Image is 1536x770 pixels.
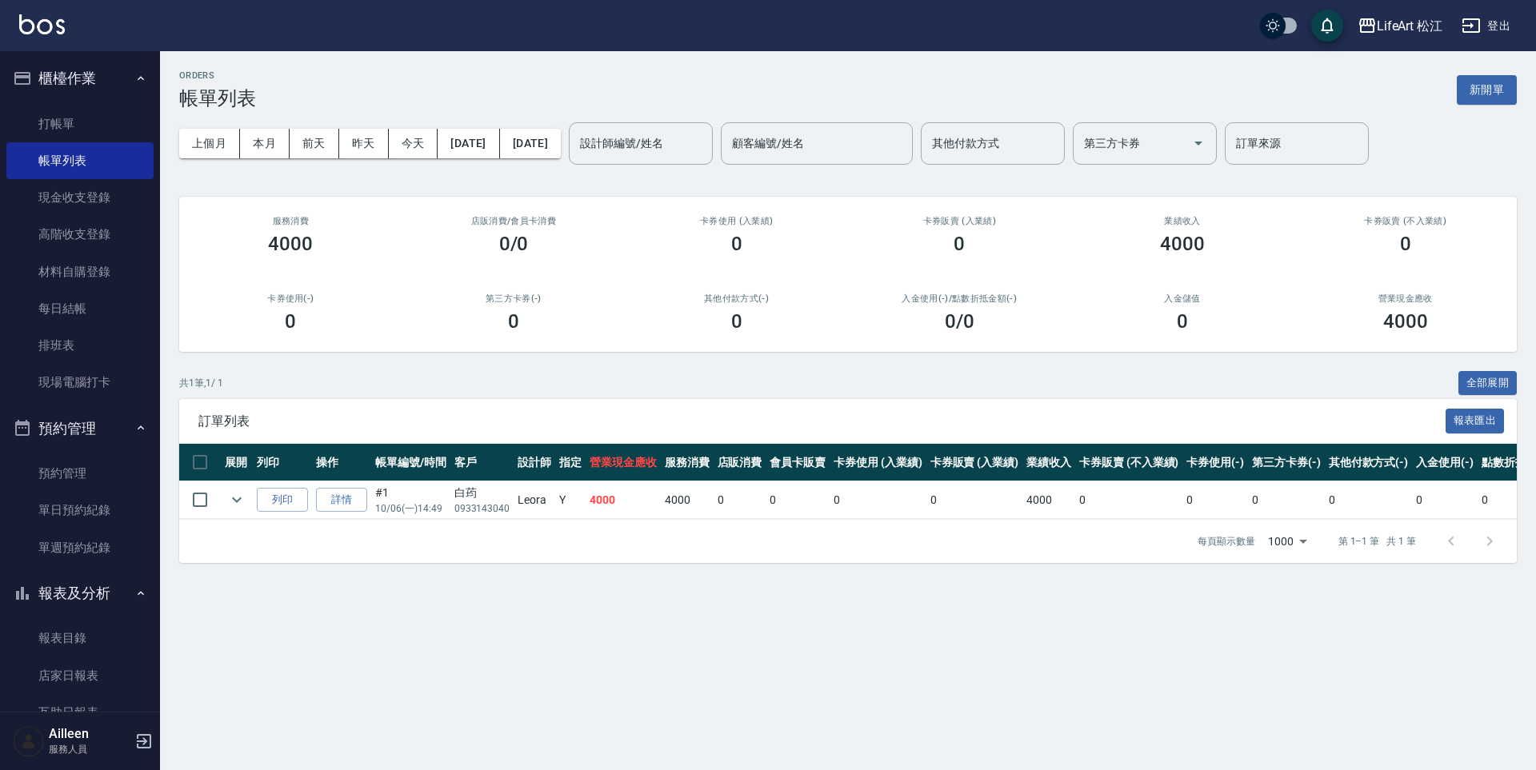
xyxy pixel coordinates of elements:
[221,444,253,481] th: 展開
[198,216,383,226] h3: 服務消費
[6,216,154,253] a: 高階收支登錄
[586,481,661,519] td: 4000
[1457,82,1517,97] a: 新開單
[714,481,766,519] td: 0
[644,293,829,304] h2: 其他付款方式(-)
[1383,310,1428,333] h3: 4000
[945,310,974,333] h3: 0 /0
[422,293,606,304] h2: 第三方卡券(-)
[1457,75,1517,105] button: 新開單
[371,444,450,481] th: 帳單編號/時間
[179,87,256,110] h3: 帳單列表
[6,620,154,656] a: 報表目錄
[6,529,154,566] a: 單週預約紀錄
[389,129,438,158] button: 今天
[6,408,154,449] button: 預約管理
[422,216,606,226] h2: 店販消費 /會員卡消費
[1311,10,1343,42] button: save
[179,129,240,158] button: 上個月
[312,444,371,481] th: 操作
[1075,444,1182,481] th: 卡券販賣 (不入業績)
[6,58,154,99] button: 櫃檯作業
[6,253,154,290] a: 材料自購登錄
[1313,216,1498,226] h2: 卡券販賣 (不入業績)
[438,129,499,158] button: [DATE]
[514,444,555,481] th: 設計師
[731,233,742,255] h3: 0
[6,573,154,614] button: 報表及分析
[6,327,154,364] a: 排班表
[954,233,965,255] h3: 0
[1022,481,1075,519] td: 4000
[1400,233,1411,255] h3: 0
[454,485,510,501] div: 白荺
[1090,293,1275,304] h2: 入金儲值
[555,444,586,481] th: 指定
[1248,481,1325,519] td: 0
[1262,520,1313,563] div: 1000
[661,444,714,481] th: 服務消費
[499,233,529,255] h3: 0/0
[6,455,154,492] a: 預約管理
[450,444,514,481] th: 客戶
[19,14,65,34] img: Logo
[1325,481,1413,519] td: 0
[1075,481,1182,519] td: 0
[867,216,1052,226] h2: 卡券販賣 (入業績)
[508,310,519,333] h3: 0
[6,290,154,327] a: 每日結帳
[6,694,154,731] a: 互助日報表
[830,481,926,519] td: 0
[1198,534,1255,549] p: 每頁顯示數量
[6,657,154,694] a: 店家日報表
[555,481,586,519] td: Y
[1325,444,1413,481] th: 其他付款方式(-)
[225,488,249,512] button: expand row
[6,364,154,401] a: 現場電腦打卡
[1446,409,1505,433] button: 報表匯出
[198,413,1446,429] span: 訂單列表
[1313,293,1498,304] h2: 營業現金應收
[514,481,555,519] td: Leora
[1338,534,1416,549] p: 第 1–1 筆 共 1 筆
[1248,444,1325,481] th: 第三方卡券(-)
[13,725,45,757] img: Person
[179,70,256,81] h2: ORDERS
[830,444,926,481] th: 卡券使用 (入業績)
[253,444,312,481] th: 列印
[1022,444,1075,481] th: 業績收入
[766,481,830,519] td: 0
[1458,371,1518,396] button: 全部展開
[1412,444,1478,481] th: 入金使用(-)
[1160,233,1205,255] h3: 4000
[49,742,130,756] p: 服務人員
[661,481,714,519] td: 4000
[6,142,154,179] a: 帳單列表
[49,726,130,742] h5: Ailleen
[179,376,223,390] p: 共 1 筆, 1 / 1
[1446,413,1505,428] a: 報表匯出
[731,310,742,333] h3: 0
[198,293,383,304] h2: 卡券使用(-)
[285,310,296,333] h3: 0
[268,233,313,255] h3: 4000
[1455,11,1517,41] button: 登出
[6,106,154,142] a: 打帳單
[371,481,450,519] td: #1
[1186,130,1211,156] button: Open
[1412,481,1478,519] td: 0
[500,129,561,158] button: [DATE]
[644,216,829,226] h2: 卡券使用 (入業績)
[766,444,830,481] th: 會員卡販賣
[586,444,661,481] th: 營業現金應收
[6,492,154,529] a: 單日預約紀錄
[290,129,339,158] button: 前天
[1182,481,1248,519] td: 0
[1182,444,1248,481] th: 卡券使用(-)
[454,501,510,516] p: 0933143040
[1377,16,1443,36] div: LifeArt 松江
[240,129,290,158] button: 本月
[714,444,766,481] th: 店販消費
[926,444,1023,481] th: 卡券販賣 (入業績)
[316,488,367,513] a: 詳情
